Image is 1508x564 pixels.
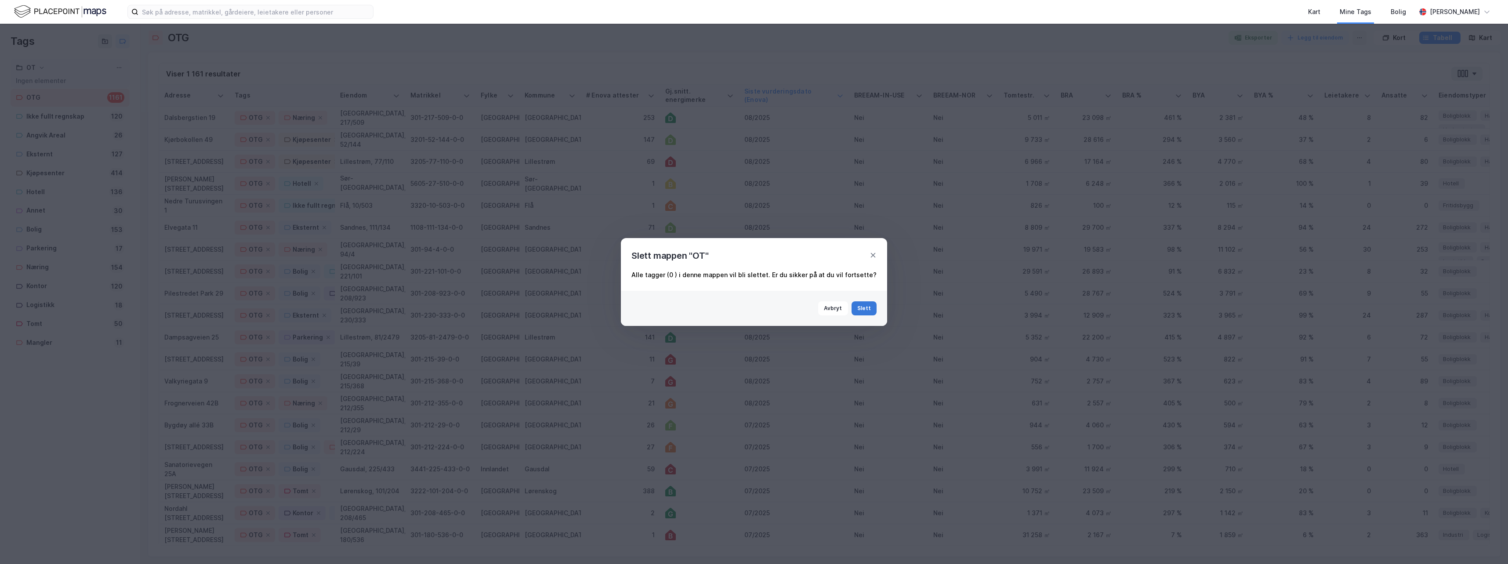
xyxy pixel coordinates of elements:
div: Bolig [1391,7,1406,17]
div: Kart [1308,7,1320,17]
div: Slett mappen "OT" [631,249,709,263]
div: Mine Tags [1340,7,1371,17]
iframe: Chat Widget [1464,522,1508,564]
button: Slett [852,301,877,315]
div: [PERSON_NAME] [1430,7,1480,17]
img: logo.f888ab2527a4732fd821a326f86c7f29.svg [14,4,106,19]
button: Avbryt [818,301,848,315]
div: Kontrollprogram for chat [1464,522,1508,564]
input: Søk på adresse, matrikkel, gårdeiere, leietakere eller personer [138,5,373,18]
div: Alle tagger (0 ) i denne mappen vil bli slettet. Er du sikker på at du vil fortsette? [631,270,877,280]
